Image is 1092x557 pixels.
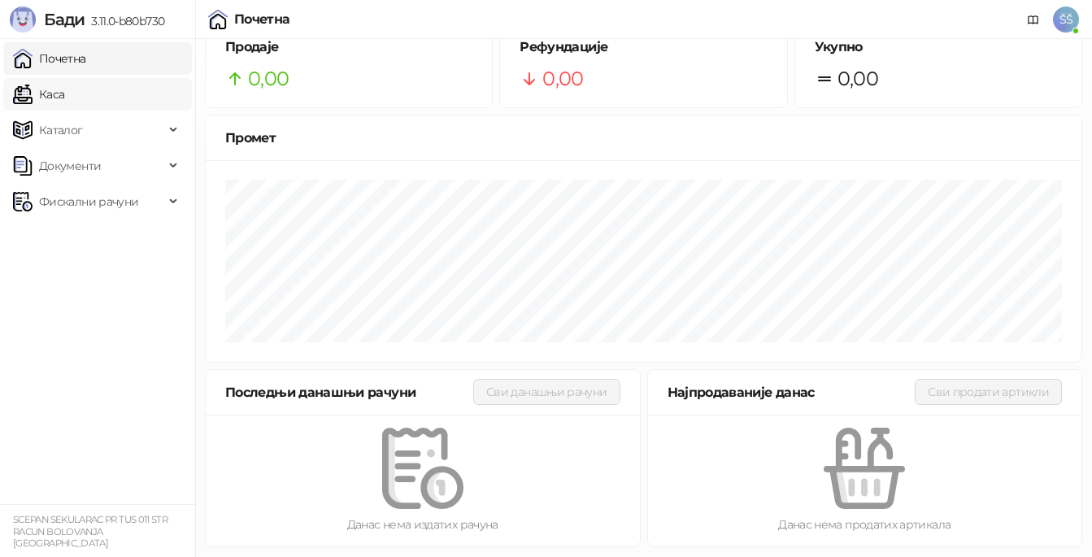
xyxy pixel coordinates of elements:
[520,37,767,57] h5: Рефундације
[837,63,878,94] span: 0,00
[815,37,1062,57] h5: Укупно
[668,382,916,403] div: Најпродаваније данас
[234,13,290,26] div: Почетна
[39,114,83,146] span: Каталог
[473,379,620,405] button: Сви данашњи рачуни
[225,128,1062,148] div: Промет
[13,42,86,75] a: Почетна
[13,514,167,549] small: SCEPAN SEKULARAC PR TUS 011 STR RACUN BOLOVANJA [GEOGRAPHIC_DATA]
[10,7,36,33] img: Logo
[85,14,164,28] span: 3.11.0-b80b730
[915,379,1062,405] button: Сви продати артикли
[1020,7,1046,33] a: Документација
[542,63,583,94] span: 0,00
[674,516,1056,533] div: Данас нема продатих артикала
[1053,7,1079,33] span: ŠŠ
[232,516,614,533] div: Данас нема издатих рачуна
[39,185,138,218] span: Фискални рачуни
[44,10,85,29] span: Бади
[225,382,473,403] div: Последњи данашњи рачуни
[13,78,64,111] a: Каса
[39,150,101,182] span: Документи
[248,63,289,94] span: 0,00
[225,37,472,57] h5: Продаје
